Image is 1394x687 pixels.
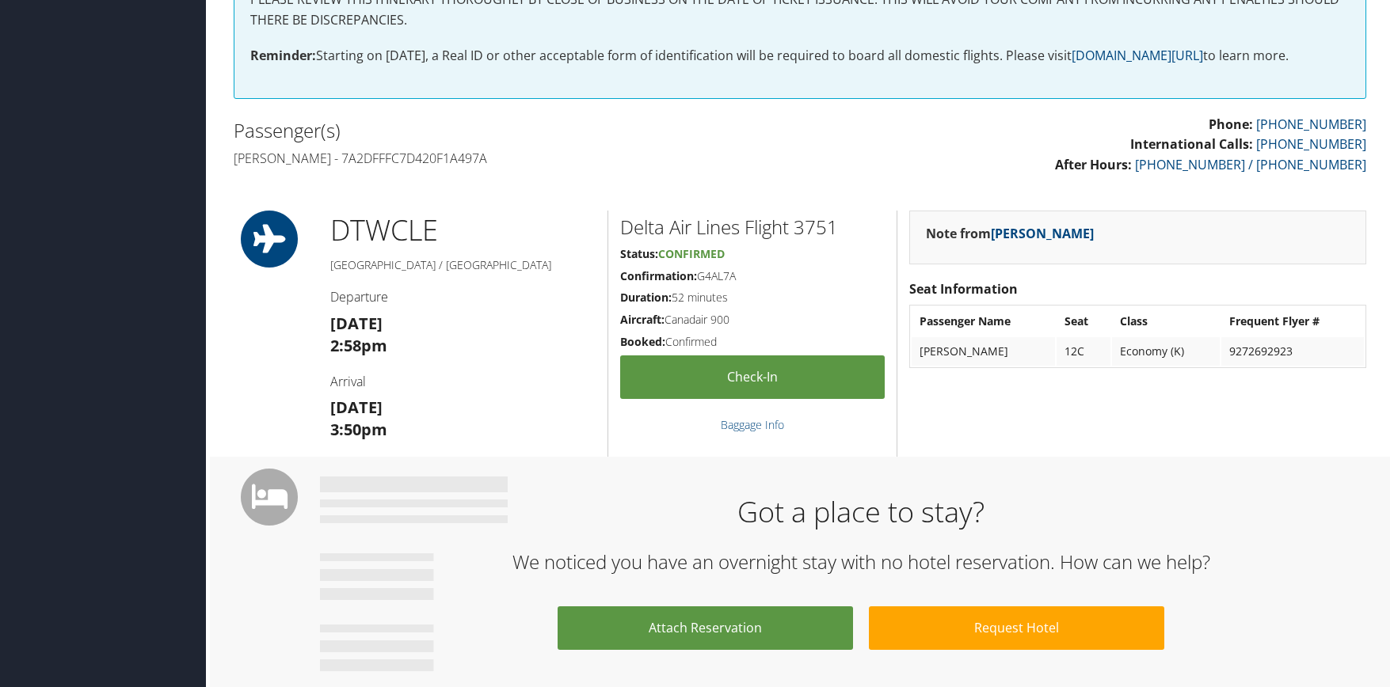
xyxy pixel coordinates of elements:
a: [DOMAIN_NAME][URL] [1072,47,1203,64]
strong: Reminder: [250,47,316,64]
a: [PHONE_NUMBER] [1256,135,1366,153]
strong: Seat Information [909,280,1018,298]
h1: DTW CLE [330,211,596,250]
td: Economy (K) [1112,337,1220,366]
strong: After Hours: [1055,156,1132,173]
h4: [PERSON_NAME] - 7A2DFFFC7D420F1A497A [234,150,788,167]
h1: Got a place to stay? [332,492,1390,532]
h5: 52 minutes [620,290,885,306]
strong: Phone: [1209,116,1253,133]
td: [PERSON_NAME] [912,337,1056,366]
h5: Canadair 900 [620,312,885,328]
h5: [GEOGRAPHIC_DATA] / [GEOGRAPHIC_DATA] [330,257,596,273]
a: [PHONE_NUMBER] / [PHONE_NUMBER] [1135,156,1366,173]
strong: Status: [620,246,658,261]
a: Check-in [620,355,885,399]
p: Starting on [DATE], a Real ID or other acceptable form of identification will be required to boar... [250,46,1350,66]
h4: Departure [330,288,596,306]
th: Seat [1057,307,1110,336]
h5: G4AL7A [620,268,885,284]
th: Frequent Flyer # [1221,307,1364,336]
strong: International Calls: [1130,135,1253,153]
th: Passenger Name [912,307,1056,336]
h2: Passenger(s) [234,117,788,144]
h2: Delta Air Lines Flight 3751 [620,214,885,241]
strong: 3:50pm [330,419,387,440]
th: Class [1112,307,1220,336]
a: Request Hotel [869,606,1164,650]
td: 9272692923 [1221,337,1364,366]
h2: We noticed you have an overnight stay with no hotel reservation. How can we help? [332,548,1390,575]
strong: [DATE] [330,313,383,334]
td: 12C [1057,337,1110,366]
strong: [DATE] [330,397,383,418]
a: Baggage Info [721,417,784,432]
strong: Duration: [620,290,672,305]
a: [PERSON_NAME] [991,225,1094,242]
strong: Confirmation: [620,268,697,283]
h4: Arrival [330,373,596,390]
a: Attach Reservation [558,606,853,650]
strong: Booked: [620,334,665,349]
a: [PHONE_NUMBER] [1256,116,1366,133]
strong: Note from [926,225,1094,242]
strong: 2:58pm [330,335,387,356]
strong: Aircraft: [620,312,665,327]
span: Confirmed [658,246,725,261]
h5: Confirmed [620,334,885,350]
